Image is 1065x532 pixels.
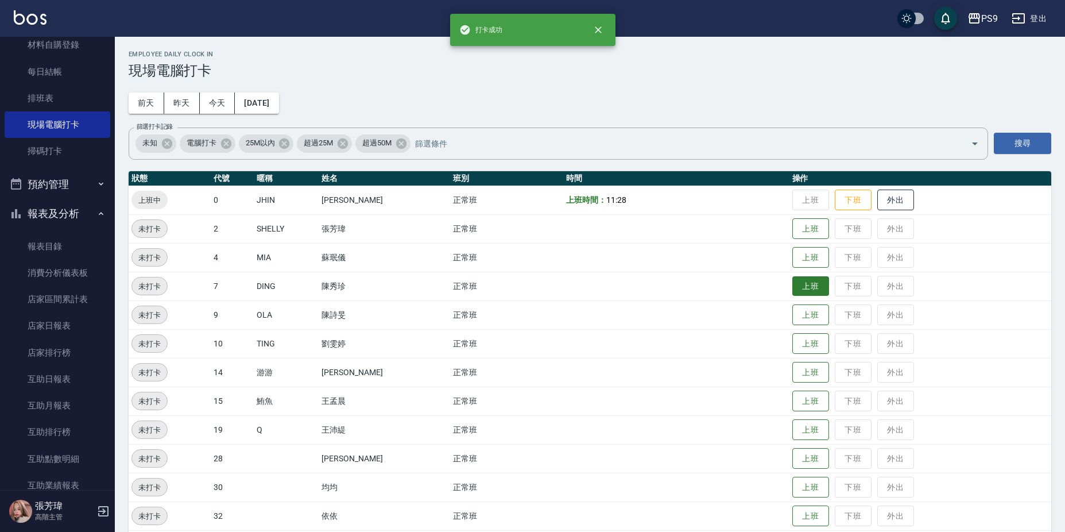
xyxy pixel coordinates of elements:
span: 上班中 [131,194,168,206]
td: 正常班 [450,358,563,387]
td: 王孟晨 [319,387,450,415]
td: 正常班 [450,415,563,444]
span: 未打卡 [132,223,167,235]
td: 9 [211,300,254,329]
span: 未知 [135,137,164,149]
button: 上班 [792,333,829,354]
button: 上班 [792,477,829,498]
td: [PERSON_NAME] [319,186,450,214]
span: 未打卡 [132,481,167,494]
td: 蘇珉儀 [319,243,450,272]
a: 互助月報表 [5,392,110,419]
span: 未打卡 [132,510,167,522]
span: 未打卡 [132,395,167,407]
span: 未打卡 [132,453,167,465]
td: OLA [254,300,319,329]
button: 上班 [792,218,829,240]
h5: 張芳瑋 [35,500,94,512]
th: 代號 [211,171,254,186]
img: Logo [14,10,47,25]
button: 前天 [129,92,164,114]
a: 每日結帳 [5,59,110,85]
span: 超過50M [355,137,398,149]
td: 正常班 [450,243,563,272]
button: PS9 [963,7,1002,30]
a: 現場電腦打卡 [5,111,110,138]
a: 排班表 [5,85,110,111]
h2: Employee Daily Clock In [129,51,1051,58]
td: SHELLY [254,214,319,243]
button: 預約管理 [5,169,110,199]
td: [PERSON_NAME] [319,444,450,473]
td: 王沛緹 [319,415,450,444]
div: 超過25M [297,134,352,153]
button: 上班 [792,247,829,268]
td: 0 [211,186,254,214]
td: 30 [211,473,254,502]
p: 高階主管 [35,512,94,522]
td: MIA [254,243,319,272]
button: close [586,17,611,43]
td: 游游 [254,358,319,387]
button: 外出 [877,190,914,211]
button: 上班 [792,448,829,469]
h3: 現場電腦打卡 [129,63,1051,79]
th: 時間 [563,171,789,186]
a: 互助排行榜 [5,419,110,445]
span: 未打卡 [132,252,167,264]
div: 25M以內 [239,134,294,153]
span: 打卡成功 [459,24,503,36]
td: [PERSON_NAME] [319,358,450,387]
b: 上班時間： [566,195,606,205]
span: 超過25M [297,137,340,149]
a: 店家區間累計表 [5,286,110,313]
a: 互助業績報表 [5,472,110,499]
a: 互助點數明細 [5,446,110,472]
button: 上班 [792,391,829,412]
button: 搜尋 [994,133,1051,154]
button: 上班 [792,419,829,441]
button: Open [966,134,984,153]
td: 正常班 [450,214,563,243]
td: 28 [211,444,254,473]
button: 上班 [792,506,829,527]
td: 正常班 [450,272,563,300]
td: 正常班 [450,473,563,502]
span: 未打卡 [132,280,167,292]
span: 未打卡 [132,338,167,350]
td: 15 [211,387,254,415]
td: 正常班 [450,300,563,329]
label: 篩選打卡記錄 [137,122,173,131]
td: 正常班 [450,502,563,530]
a: 店家日報表 [5,313,110,339]
th: 班別 [450,171,563,186]
a: 消費分析儀表板 [5,260,110,286]
td: 10 [211,329,254,358]
span: 未打卡 [132,367,167,379]
td: 依依 [319,502,450,530]
button: 今天 [200,92,235,114]
a: 報表目錄 [5,233,110,260]
td: 正常班 [450,387,563,415]
td: TING [254,329,319,358]
th: 狀態 [129,171,211,186]
div: PS9 [981,11,998,26]
th: 操作 [789,171,1051,186]
input: 篩選條件 [412,133,951,153]
td: 張芳瑋 [319,214,450,243]
button: 上班 [792,304,829,326]
td: 7 [211,272,254,300]
div: 未知 [135,134,176,153]
td: DING [254,272,319,300]
button: 上班 [792,276,829,296]
td: 4 [211,243,254,272]
img: Person [9,500,32,523]
td: 陳秀珍 [319,272,450,300]
span: 11:28 [606,195,626,205]
td: JHIN [254,186,319,214]
th: 姓名 [319,171,450,186]
td: 正常班 [450,329,563,358]
span: 電腦打卡 [180,137,223,149]
th: 暱稱 [254,171,319,186]
div: 電腦打卡 [180,134,235,153]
